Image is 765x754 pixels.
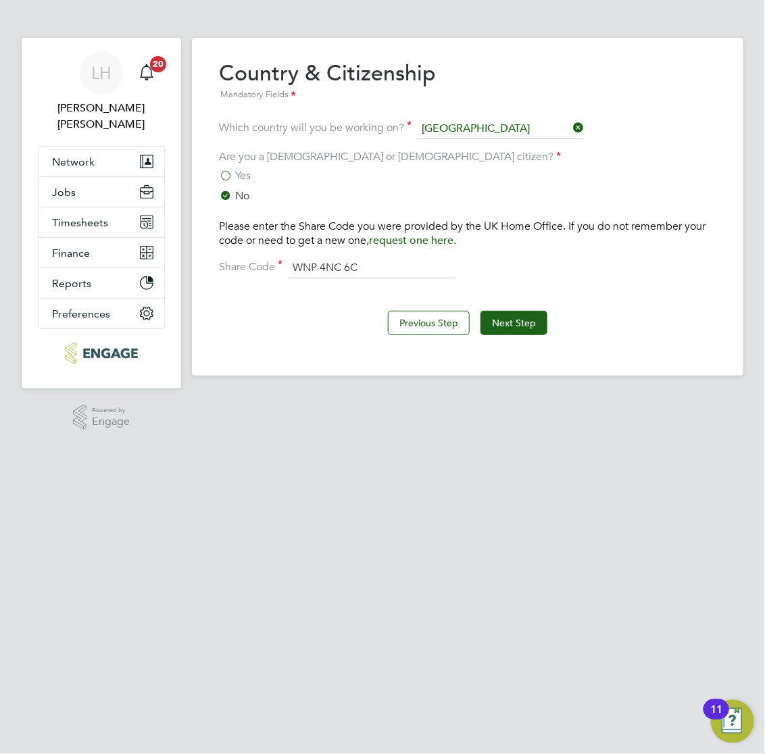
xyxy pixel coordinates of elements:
[52,186,76,199] span: Jobs
[388,311,470,335] button: Previous Step
[73,405,130,430] a: Powered byEngage
[417,119,584,139] input: Search for...
[92,416,130,428] span: Engage
[710,709,722,727] div: 11
[52,247,90,259] span: Finance
[38,343,165,364] a: Go to home page
[39,299,164,328] button: Preferences
[219,59,436,103] h2: Country & Citizenship
[39,268,164,298] button: Reports
[38,51,165,132] a: LH[PERSON_NAME] [PERSON_NAME]
[65,343,137,364] img: pcrnet-logo-retina.png
[52,216,108,229] span: Timesheets
[219,88,436,103] div: Mandatory Fields
[219,220,716,248] p: Please enter the Share Code you were provided by the UK Home Office. If you do not remember your ...
[219,260,282,274] label: Share Code
[52,155,95,168] span: Network
[39,207,164,237] button: Timesheets
[369,234,456,247] a: request one here.
[219,150,561,164] label: Are you a [DEMOGRAPHIC_DATA] or [DEMOGRAPHIC_DATA] citizen?
[52,307,110,320] span: Preferences
[39,147,164,176] button: Network
[92,405,130,416] span: Powered by
[22,38,181,388] nav: Main navigation
[235,189,249,203] span: No
[235,169,251,182] span: Yes
[288,258,455,278] input: Enter Code
[480,311,547,335] button: Next Step
[150,56,166,72] span: 20
[91,64,112,82] span: LH
[711,700,754,743] button: Open Resource Center, 11 new notifications
[133,51,160,95] a: 20
[219,121,412,134] label: Which country will you be working on?
[38,100,165,132] span: Lee Hall
[52,277,91,290] span: Reports
[39,238,164,268] button: Finance
[39,177,164,207] button: Jobs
